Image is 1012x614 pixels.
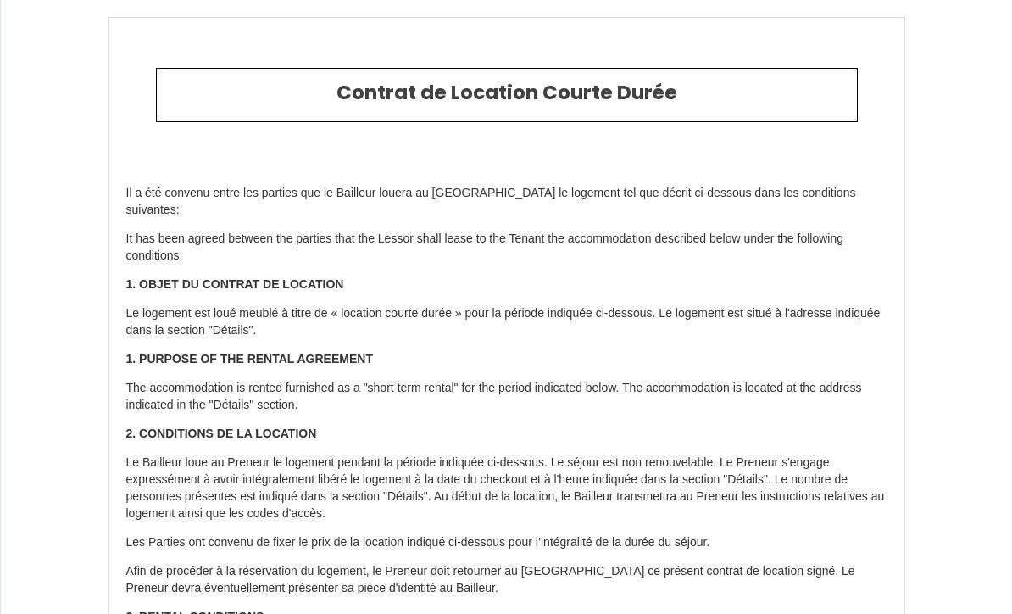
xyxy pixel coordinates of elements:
p: Le logement est loué meublé à titre de « location courte durée » pour la période indiquée ci-dess... [126,305,887,339]
p: Les Parties ont convenu de fixer le prix de la location indiqué ci-dessous pour l’intégralité de ... [126,534,887,551]
p: The accommodation is rented furnished as a "short term rental" for the period indicated below. Th... [126,380,887,414]
h2: Contrat de Location Courte Durée [170,81,844,105]
strong: 1. PURPOSE OF THE RENTAL AGREEMENT [126,352,373,366]
p: Le Bailleur loue au Preneur le logement pendant la période indiquée ci-dessous. Le séjour est non... [126,455,887,522]
strong: 2. CONDITIONS DE LA LOCATION [126,427,317,440]
p: Afin de procéder à la réservation du logement, le Preneur doit retourner au [GEOGRAPHIC_DATA] ce ... [126,563,887,597]
strong: 1. OBJET DU CONTRAT DE LOCATION [126,277,344,291]
p: It has been agreed between the parties that the Lessor shall lease to the Tenant the accommodatio... [126,231,887,265]
p: Il a été convenu entre les parties que le Bailleur louera au [GEOGRAPHIC_DATA] le logement tel qu... [126,185,887,219]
